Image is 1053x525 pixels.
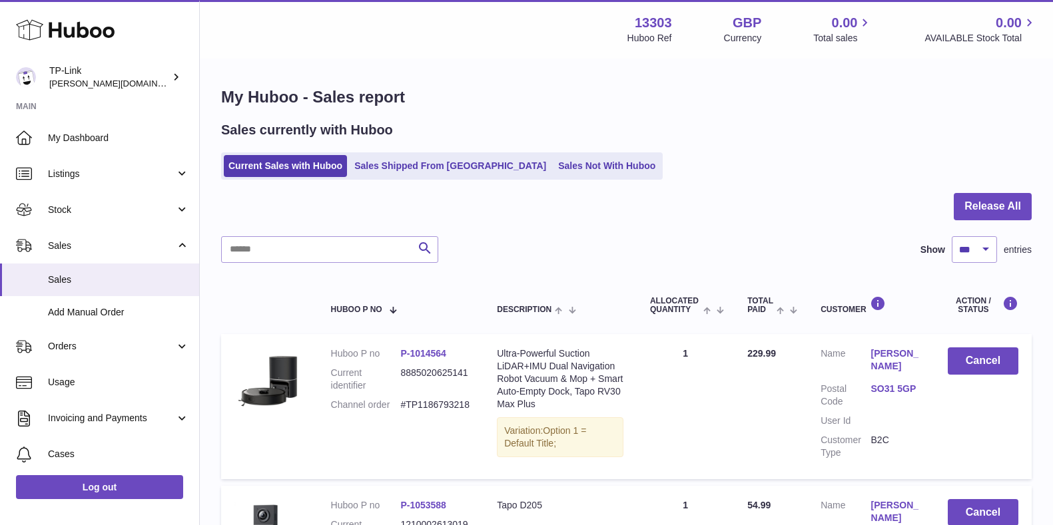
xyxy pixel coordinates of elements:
[331,347,401,360] dt: Huboo P no
[331,499,401,512] dt: Huboo P no
[221,87,1032,108] h1: My Huboo - Sales report
[331,399,401,411] dt: Channel order
[48,412,175,425] span: Invoicing and Payments
[954,193,1032,220] button: Release All
[497,347,623,410] div: Ultra-Powerful Suction LiDAR+IMU Dual Navigation Robot Vacuum & Mop + Smart Auto-Empty Dock, Tapo...
[48,240,175,252] span: Sales
[48,204,175,216] span: Stock
[733,14,761,32] strong: GBP
[48,168,175,180] span: Listings
[920,244,945,256] label: Show
[871,434,921,459] dd: B2C
[637,334,734,478] td: 1
[234,347,301,414] img: 01_large_20240808023803n.jpg
[821,347,871,376] dt: Name
[48,132,189,144] span: My Dashboard
[871,499,921,524] a: [PERSON_NAME]
[48,306,189,319] span: Add Manual Order
[724,32,762,45] div: Currency
[821,383,871,408] dt: Postal Code
[48,376,189,389] span: Usage
[924,32,1037,45] span: AVAILABLE Stock Total
[948,296,1018,314] div: Action / Status
[49,78,336,88] span: [PERSON_NAME][DOMAIN_NAME][EMAIL_ADDRESS][DOMAIN_NAME]
[48,273,189,286] span: Sales
[331,305,382,314] span: Huboo P no
[650,297,700,314] span: ALLOCATED Quantity
[497,305,551,314] span: Description
[813,32,873,45] span: Total sales
[16,475,183,499] a: Log out
[821,434,871,459] dt: Customer Type
[871,347,921,373] a: [PERSON_NAME]
[948,347,1018,375] button: Cancel
[871,383,921,395] a: SO31 5GP
[821,415,871,427] dt: User Id
[400,367,470,392] dd: 8885020625141
[747,348,776,359] span: 229.99
[350,155,551,177] a: Sales Shipped From [GEOGRAPHIC_DATA]
[553,155,660,177] a: Sales Not With Huboo
[832,14,858,32] span: 0.00
[1004,244,1032,256] span: entries
[49,65,169,90] div: TP-Link
[996,14,1022,32] span: 0.00
[635,14,672,32] strong: 13303
[221,121,393,139] h2: Sales currently with Huboo
[821,296,921,314] div: Customer
[400,348,446,359] a: P-1014564
[400,399,470,411] dd: #TP1186793218
[224,155,347,177] a: Current Sales with Huboo
[504,425,586,448] span: Option 1 = Default Title;
[400,500,446,510] a: P-1053588
[747,500,771,510] span: 54.99
[16,67,36,87] img: susie.li@tp-link.com
[497,417,623,457] div: Variation:
[48,340,175,353] span: Orders
[747,297,773,314] span: Total paid
[813,14,873,45] a: 0.00 Total sales
[497,499,623,512] div: Tapo D205
[331,367,401,392] dt: Current identifier
[627,32,672,45] div: Huboo Ref
[48,448,189,460] span: Cases
[924,14,1037,45] a: 0.00 AVAILABLE Stock Total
